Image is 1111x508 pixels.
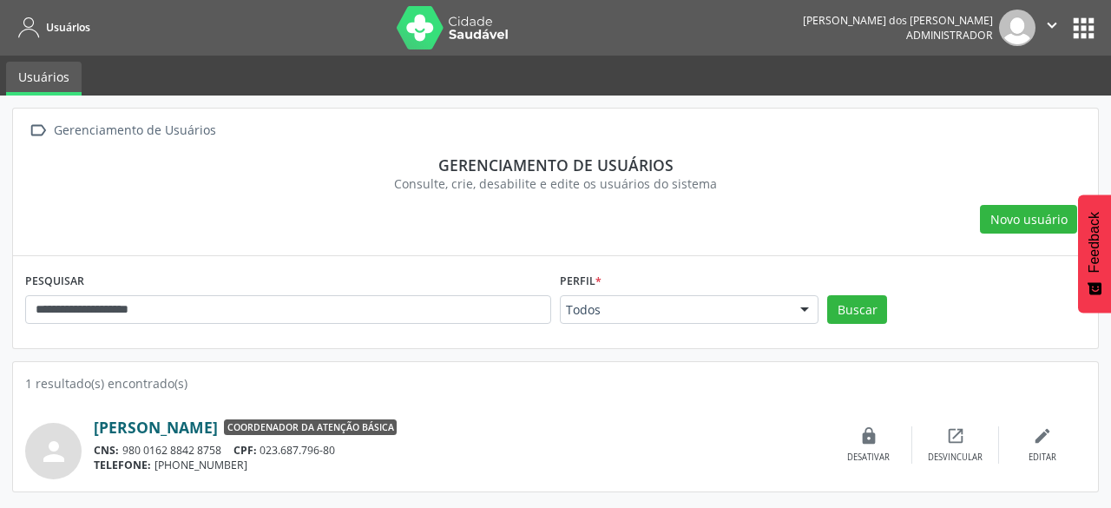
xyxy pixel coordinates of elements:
[50,118,219,143] div: Gerenciamento de Usuários
[12,13,90,42] a: Usuários
[37,155,1074,175] div: Gerenciamento de usuários
[1042,16,1062,35] i: 
[1087,212,1102,273] span: Feedback
[906,28,993,43] span: Administrador
[94,443,825,458] div: 980 0162 8842 8758 023.687.796-80
[1035,10,1068,46] button: 
[859,426,878,445] i: lock
[25,268,84,295] label: PESQUISAR
[94,458,151,472] span: TELEFONE:
[847,452,890,464] div: Desativar
[990,210,1068,228] span: Novo usuário
[94,458,825,472] div: [PHONE_NUMBER]
[6,62,82,96] a: Usuários
[94,418,218,437] a: [PERSON_NAME]
[928,452,983,464] div: Desvincular
[94,443,119,458] span: CNS:
[946,426,965,445] i: open_in_new
[233,443,257,458] span: CPF:
[1078,195,1111,313] button: Feedback - Mostrar pesquisa
[1029,452,1056,464] div: Editar
[999,10,1035,46] img: img
[566,301,783,319] span: Todos
[25,118,50,143] i: 
[1033,426,1052,445] i: edit
[46,20,90,35] span: Usuários
[980,205,1077,234] button: Novo usuário
[25,374,1086,393] div: 1 resultado(s) encontrado(s)
[1068,13,1099,43] button: apps
[803,13,993,28] div: [PERSON_NAME] dos [PERSON_NAME]
[224,419,397,435] span: Coordenador da Atenção Básica
[560,268,602,295] label: Perfil
[827,295,887,325] button: Buscar
[37,175,1074,193] div: Consulte, crie, desabilite e edite os usuários do sistema
[25,118,219,143] a:  Gerenciamento de Usuários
